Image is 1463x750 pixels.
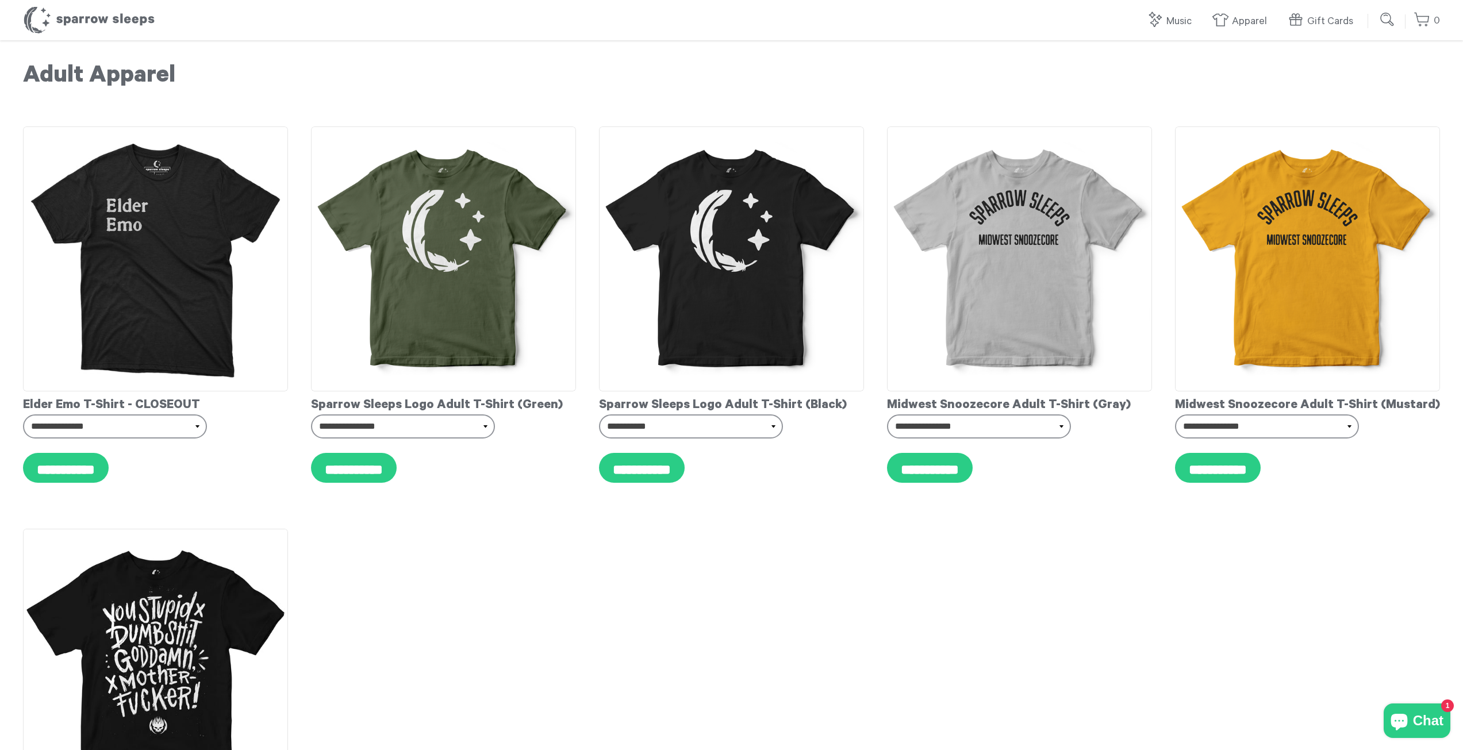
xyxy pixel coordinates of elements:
[1287,9,1359,34] a: Gift Cards
[1380,703,1454,741] inbox-online-store-chat: Shopify online store chat
[1376,8,1399,31] input: Submit
[887,126,1152,391] img: SparrowSleeps-midwestsnoozecore-athleticgray-mockup_grande.png
[887,391,1152,414] div: Midwest Snoozecore Adult T-Shirt (Gray)
[599,391,864,414] div: Sparrow Sleeps Logo Adult T-Shirt (Black)
[23,126,288,391] img: ElderEmoAdultT-Shirt_grande.jpg
[1175,391,1440,414] div: Midwest Snoozecore Adult T-Shirt (Mustard)
[311,391,576,414] div: Sparrow Sleeps Logo Adult T-Shirt (Green)
[1212,9,1273,34] a: Apparel
[1146,9,1197,34] a: Music
[311,126,576,391] img: SparrowSleeps-logotee-armygreen-mockup_grande.png
[23,6,155,34] h1: Sparrow Sleeps
[1414,9,1440,33] a: 0
[23,63,1440,92] h1: Adult Apparel
[1175,126,1440,391] img: SparrowSleeps-midwestsnoozecore-mustard-mockup_grande.png
[23,391,288,414] div: Elder Emo T-Shirt - CLOSEOUT
[599,126,864,391] img: SparrowSleeps-logotee-black-mockup_grande.png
